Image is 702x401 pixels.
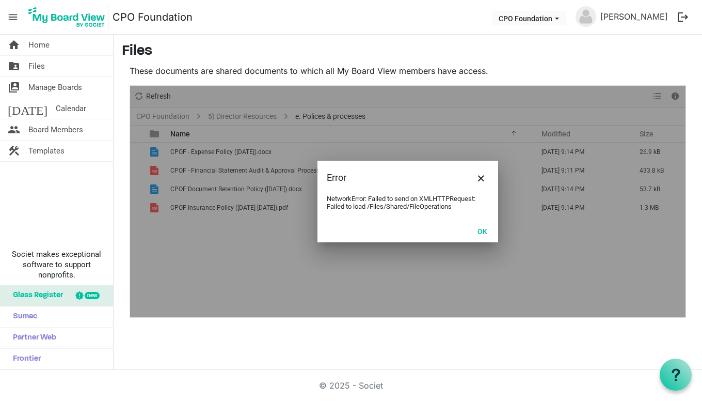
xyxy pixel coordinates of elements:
span: Board Members [28,119,83,140]
span: Partner Web [8,328,56,348]
a: CPO Foundation [113,7,193,27]
a: [PERSON_NAME] [596,6,672,27]
div: new [85,292,100,299]
button: Close [473,170,489,186]
span: Calendar [56,98,86,119]
a: © 2025 - Societ [319,380,383,391]
span: home [8,35,20,55]
span: Home [28,35,50,55]
img: no-profile-picture.svg [576,6,596,27]
span: [DATE] [8,98,47,119]
p: These documents are shared documents to which all My Board View members have access. [130,65,686,77]
button: OK [471,224,494,238]
span: construction [8,141,20,161]
span: folder_shared [8,56,20,76]
h3: Files [122,43,694,60]
span: Templates [28,141,65,161]
span: Societ makes exceptional software to support nonprofits. [5,249,108,280]
div: NetworkError: Failed to send on XMLHTTPRequest: Failed to load /Files/Shared/FileOperations [327,195,489,210]
button: logout [672,6,694,28]
span: switch_account [8,77,20,98]
span: menu [3,7,23,27]
div: Error [327,170,456,186]
img: My Board View Logo [25,4,108,30]
span: Glass Register [8,285,63,306]
span: people [8,119,20,140]
span: Frontier [8,349,41,369]
a: My Board View Logo [25,4,113,30]
span: Files [28,56,45,76]
button: CPO Foundation dropdownbutton [492,11,566,25]
span: Sumac [8,306,37,327]
span: Manage Boards [28,77,82,98]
